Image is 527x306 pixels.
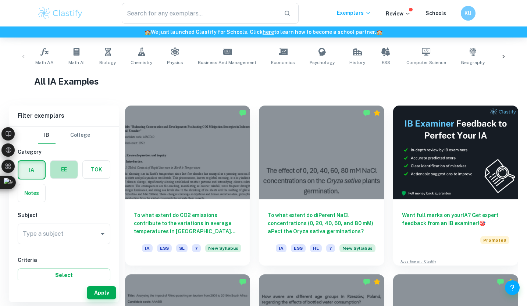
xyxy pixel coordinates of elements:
button: TOK [83,161,110,178]
img: Marked [363,109,370,117]
span: IA [276,244,286,252]
button: Apply [87,286,116,299]
span: History [349,59,365,66]
span: ESS [157,244,172,252]
div: Premium [373,109,381,117]
img: Marked [239,278,246,285]
a: To what extent do CO2 emissions contribute to the variations in average temperatures in [GEOGRAPH... [125,106,250,266]
a: Schools [425,10,446,16]
span: Math AA [35,59,54,66]
span: Chemistry [131,59,152,66]
span: ESS [382,59,390,66]
span: 🎯 [479,220,485,226]
img: Thumbnail [393,106,518,199]
img: Marked [363,278,370,285]
h1: All IA Examples [34,75,493,88]
button: IA [18,161,45,179]
a: Advertise with Clastify [400,259,436,264]
button: IB [38,127,56,144]
span: New Syllabus [205,244,241,252]
span: Psychology [310,59,335,66]
span: Physics [167,59,183,66]
h6: Criteria [18,256,110,264]
span: HL [310,244,322,252]
input: Search for any exemplars... [122,3,278,24]
span: IA [142,244,153,252]
span: Math AI [68,59,85,66]
span: Economics [271,59,295,66]
span: New Syllabus [339,244,375,252]
span: 7 [192,244,201,252]
div: Starting from the May 2026 session, the ESS IA requirements have changed. We created this exempla... [205,244,241,257]
span: 🏫 [376,29,382,35]
span: Biology [99,59,116,66]
button: Notes [18,184,45,202]
img: Marked [497,278,504,285]
img: Clastify logo [37,6,84,21]
h6: KU [464,9,472,17]
p: Review [386,10,411,18]
h6: To what extent do CO2 emissions contribute to the variations in average temperatures in [GEOGRAPH... [134,211,241,235]
span: Business and Management [198,59,256,66]
span: SL [176,244,188,252]
div: Filter type choice [38,127,90,144]
p: Exemplars [337,9,371,17]
span: Geography [461,59,485,66]
span: 🏫 [145,29,151,35]
h6: Want full marks on your IA ? Get expert feedback from an IB examiner! [402,211,509,227]
img: Marked [239,109,246,117]
div: Premium [507,278,514,285]
h6: Filter exemplars [9,106,119,126]
a: Want full marks on yourIA? Get expert feedback from an IB examiner!PromotedAdvertise with Clastify [393,106,518,266]
h6: Subject [18,211,110,219]
button: Open [97,229,108,239]
button: EE [50,161,78,178]
button: Help and Feedback [505,280,520,295]
div: Starting from the May 2026 session, the ESS IA requirements have changed. We created this exempla... [339,244,375,257]
span: Promoted [480,236,509,244]
a: here [263,29,274,35]
div: Premium [373,278,381,285]
span: 7 [326,244,335,252]
h6: Category [18,148,110,156]
span: Computer Science [406,59,446,66]
h6: We just launched Clastify for Schools. Click to learn how to become a school partner. [1,28,526,36]
button: Select [18,268,110,282]
button: KU [461,6,476,21]
span: ESS [291,244,306,252]
h6: To what extent do diPerent NaCl concentrations (0, 20, 40, 60, and 80 mM) aPect the Oryza sativa ... [268,211,375,235]
a: To what extent do diPerent NaCl concentrations (0, 20, 40, 60, and 80 mM) aPect the Oryza sativa ... [259,106,384,266]
button: College [70,127,90,144]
